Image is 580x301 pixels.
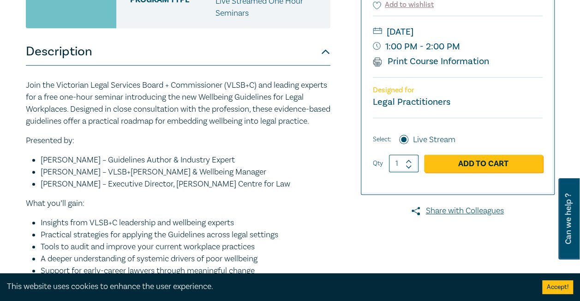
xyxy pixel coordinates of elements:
[41,265,330,277] li: Support for early-career lawyers through meaningful change
[373,134,391,144] span: Select:
[7,281,528,293] div: This website uses cookies to enhance the user experience.
[389,155,419,172] input: 1
[373,86,543,95] p: Designed for
[373,96,450,108] small: Legal Practitioners
[41,253,330,265] li: A deeper understanding of systemic drivers of poor wellbeing
[41,178,330,190] li: [PERSON_NAME] – Executive Director, [PERSON_NAME] Centre for Law
[41,241,330,253] li: Tools to audit and improve your current workplace practices
[41,217,330,229] li: Insights from VLSB+C leadership and wellbeing experts
[373,55,490,67] a: Print Course Information
[413,134,455,146] label: Live Stream
[26,198,330,210] p: What you’ll gain:
[564,184,573,254] span: Can we help ?
[26,79,330,127] p: Join the Victorian Legal Services Board + Commissioner (VLSB+C) and leading experts for a free on...
[373,24,543,39] small: [DATE]
[373,158,383,169] label: Qty
[424,155,543,172] a: Add to Cart
[542,280,573,294] button: Accept cookies
[373,39,543,54] small: 1:00 PM - 2:00 PM
[26,38,330,66] button: Description
[41,166,330,178] li: [PERSON_NAME] – VLSB+[PERSON_NAME] & Wellbeing Manager
[361,205,555,217] a: Share with Colleagues
[41,229,330,241] li: Practical strategies for applying the Guidelines across legal settings
[26,135,330,147] p: Presented by:
[41,154,330,166] li: [PERSON_NAME] – Guidelines Author & Industry Expert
